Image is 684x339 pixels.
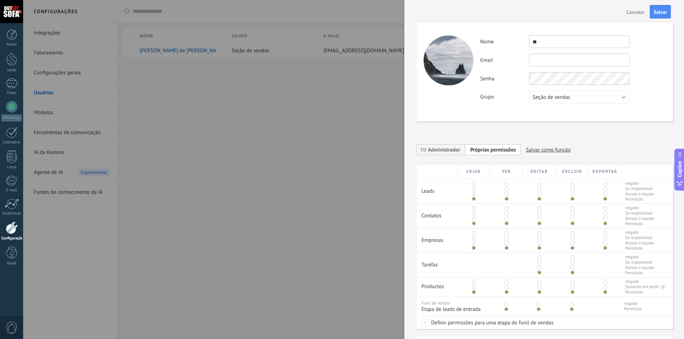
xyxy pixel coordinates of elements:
span: Administrador [416,144,465,155]
span: negado [625,230,654,235]
button: Cancelar [623,6,647,17]
span: Administrador [428,147,460,153]
span: Definir permissões para uma etapa do funil de vendas [429,316,554,329]
div: Leads [1,68,22,73]
div: negado [625,279,639,284]
span: Se responsável [625,260,654,265]
div: Painel [1,42,22,47]
div: Ver [490,164,523,179]
button: Seção de vendas [529,91,629,104]
span: Acesso à equipe [625,191,654,197]
div: Calendário [1,140,22,145]
span: Acesso à equipe [625,216,654,221]
div: Somente em perfis [625,284,659,290]
span: Salvar [654,10,667,15]
span: Próprias permissões [470,147,516,153]
div: ? [660,285,664,290]
span: Salvar como função [526,144,571,155]
label: Grupo [480,94,529,100]
span: Se responsável [625,186,654,191]
div: Permitido [625,290,643,295]
span: Se responsável [625,211,654,216]
div: Exportar [589,164,622,179]
span: Permitido [625,197,654,202]
span: Add new role [465,144,521,155]
span: negado [624,301,642,306]
span: Etapa de leads de entrada [421,306,488,313]
span: Seção de vendas [533,94,570,101]
span: Funil de vendas [421,301,450,306]
span: negado [625,254,654,260]
span: Se responsável [625,235,654,240]
label: Email [480,57,529,64]
div: Editar [523,164,556,179]
span: Permitido [625,221,654,227]
label: Senha [480,75,529,82]
span: Acesso à equipe [625,240,654,246]
span: negado [625,205,654,211]
div: Excluir [556,164,589,179]
div: Listas [1,165,22,170]
div: Criar [457,164,490,179]
div: WhatsApp [1,115,22,121]
div: Chats [1,91,22,95]
div: Estatísticas [1,211,22,216]
div: Ajuda [1,261,22,266]
span: Permitido [625,246,654,251]
span: Cancelar [626,10,644,15]
div: Tarefas [416,253,457,272]
div: Configurações [1,236,22,241]
div: Empresas [416,228,457,247]
button: Salvar [650,5,671,18]
span: Permitido [624,306,642,312]
span: negado [625,181,654,186]
div: Contatos [416,204,457,223]
div: E-mail [1,188,22,193]
div: Productos [416,277,457,293]
label: Nome [480,38,529,45]
span: Acesso à equipe [625,265,654,270]
span: Permitido [625,270,654,276]
div: Leads [416,179,457,198]
span: Copilot [676,161,683,177]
